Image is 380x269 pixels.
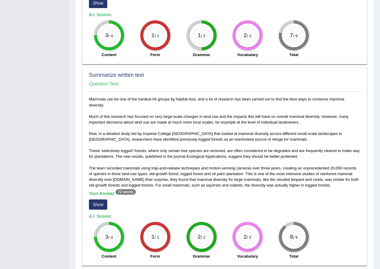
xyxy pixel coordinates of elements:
[108,235,113,240] small: / 4
[116,189,135,195] sup: 72 words
[244,32,247,39] big: 2
[201,34,205,38] small: / 2
[89,81,360,87] h4: Question Text:
[87,96,362,262] div: Mammals can be one of the hardest-hit groups by habitat loss, and a lot of research has been carr...
[237,52,258,58] label: Vocabulary
[289,253,298,259] label: Total
[102,253,116,259] label: Content
[155,235,159,240] small: / 1
[89,12,112,17] b: A.I. Scores:
[290,233,293,240] big: 8
[193,253,210,259] label: Grammar
[293,235,298,240] small: / 9
[89,214,112,219] b: A.I. Scores:
[293,34,298,38] small: / 9
[198,233,201,240] big: 2
[290,32,293,39] big: 7
[151,233,155,240] big: 1
[89,191,136,196] b: Your Answer:
[155,34,159,38] small: / 1
[193,52,210,58] label: Grammar
[237,253,258,259] label: Vocabulary
[105,233,108,240] big: 3
[89,72,360,78] h2: Summarize written text
[289,52,298,58] label: Total
[151,32,155,39] big: 1
[102,52,116,58] label: Content
[244,233,247,240] big: 2
[105,32,108,39] big: 3
[108,34,113,38] small: / 4
[201,235,205,240] small: / 2
[198,32,201,39] big: 1
[89,199,107,210] button: Show
[247,34,251,38] small: / 2
[247,235,251,240] small: / 2
[150,52,160,58] label: Form
[150,253,160,259] label: Form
